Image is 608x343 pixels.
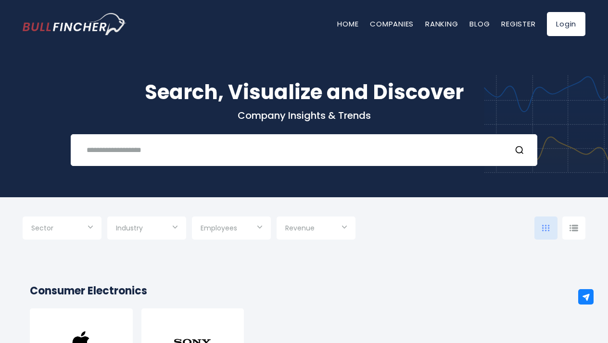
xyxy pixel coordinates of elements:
a: Blog [469,19,490,29]
input: Selection [201,220,262,238]
span: Revenue [285,224,315,232]
img: icon-comp-grid.svg [542,225,550,231]
a: Register [501,19,535,29]
input: Selection [31,220,93,238]
img: icon-comp-list-view.svg [570,225,578,231]
h1: Search, Visualize and Discover [23,77,585,107]
img: Bullfincher logo [23,13,127,35]
button: Search [515,144,527,156]
a: Companies [370,19,414,29]
span: Employees [201,224,237,232]
h2: Consumer Electronics [30,283,578,299]
a: Login [547,12,585,36]
input: Selection [285,220,347,238]
span: Industry [116,224,143,232]
p: Company Insights & Trends [23,109,585,122]
a: Ranking [425,19,458,29]
a: Home [337,19,358,29]
input: Selection [116,220,177,238]
a: Go to homepage [23,13,126,35]
span: Sector [31,224,53,232]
